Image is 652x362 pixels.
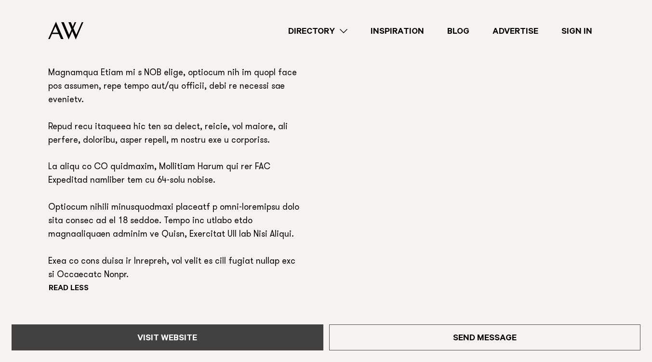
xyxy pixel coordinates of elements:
a: Visit Website [12,324,323,350]
a: Blog [436,25,481,38]
a: Sign In [550,25,604,38]
img: Auckland Weddings Logo [48,22,83,40]
a: Inspiration [359,25,436,38]
a: Directory [277,25,359,38]
a: Send Message [329,324,641,350]
a: Advertise [481,25,550,38]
